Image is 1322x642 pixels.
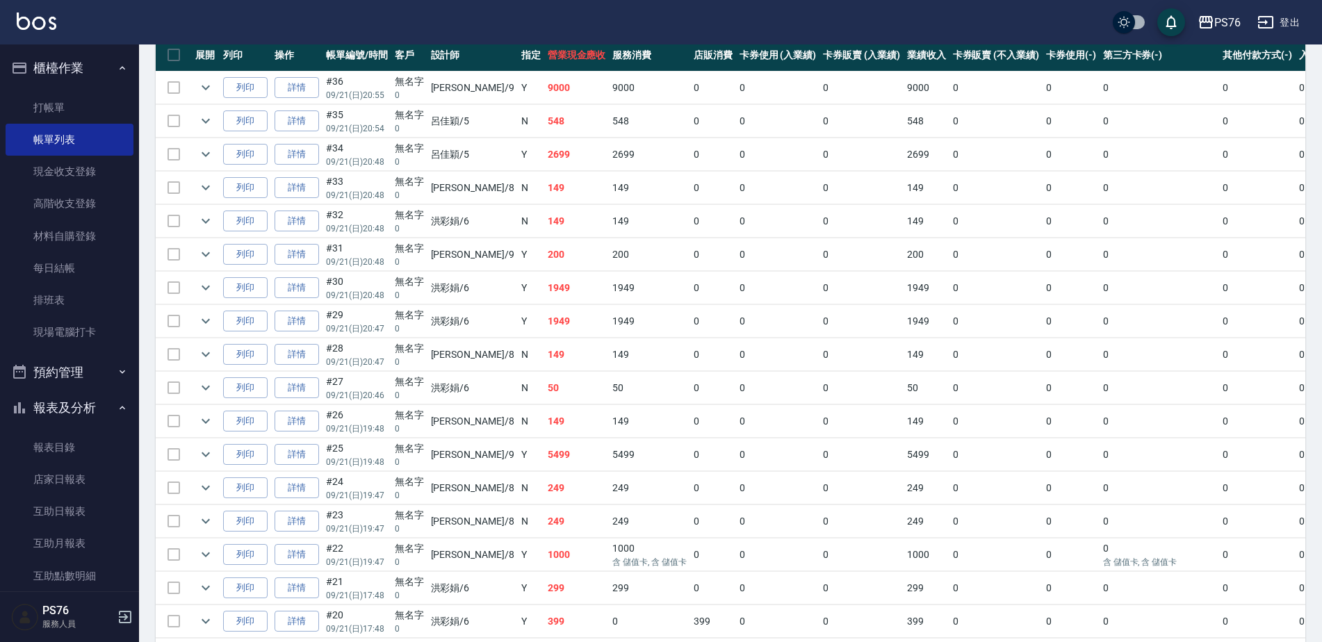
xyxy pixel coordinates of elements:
[544,138,610,171] td: 2699
[223,577,268,599] button: 列印
[904,338,949,371] td: 149
[395,489,424,502] p: 0
[609,338,690,371] td: 149
[223,211,268,232] button: 列印
[326,322,388,335] p: 09/21 (日) 20:47
[1219,372,1296,404] td: 0
[427,105,518,138] td: 呂佳穎 /5
[195,577,216,598] button: expand row
[223,544,268,566] button: 列印
[1252,10,1305,35] button: 登出
[195,344,216,365] button: expand row
[395,274,424,289] div: 無名字
[223,511,268,532] button: 列印
[223,377,268,399] button: 列印
[326,389,388,402] p: 09/21 (日) 20:46
[904,305,949,338] td: 1949
[518,338,544,371] td: N
[395,256,424,268] p: 0
[323,405,391,438] td: #26
[1100,338,1219,371] td: 0
[1192,8,1246,37] button: PS76
[11,603,39,631] img: Person
[395,389,424,402] p: 0
[223,311,268,332] button: 列印
[192,39,220,72] th: 展開
[195,177,216,198] button: expand row
[6,124,133,156] a: 帳單列表
[544,472,610,504] td: 249
[1043,338,1100,371] td: 0
[609,105,690,138] td: 548
[544,105,610,138] td: 548
[1219,138,1296,171] td: 0
[518,438,544,471] td: Y
[223,277,268,299] button: 列印
[275,611,319,632] a: 詳情
[195,144,216,165] button: expand row
[6,431,133,463] a: 報表目錄
[904,372,949,404] td: 50
[609,172,690,204] td: 149
[736,372,820,404] td: 0
[275,577,319,599] a: 詳情
[326,156,388,168] p: 09/21 (日) 20:48
[819,172,904,204] td: 0
[518,405,544,438] td: N
[904,39,949,72] th: 業績收入
[395,456,424,468] p: 0
[609,305,690,338] td: 1949
[736,138,820,171] td: 0
[395,122,424,135] p: 0
[690,305,736,338] td: 0
[6,50,133,86] button: 櫃檯作業
[6,354,133,390] button: 預約管理
[819,39,904,72] th: 卡券販賣 (入業績)
[1219,238,1296,271] td: 0
[323,172,391,204] td: #33
[275,144,319,165] a: 詳情
[395,189,424,201] p: 0
[275,511,319,532] a: 詳情
[1219,39,1296,72] th: 其他付款方式(-)
[904,172,949,204] td: 149
[609,39,690,72] th: 服務消費
[518,138,544,171] td: Y
[326,122,388,135] p: 09/21 (日) 20:54
[395,322,424,335] p: 0
[427,372,518,404] td: 洪彩娟 /6
[275,344,319,365] a: 詳情
[736,472,820,504] td: 0
[1219,472,1296,504] td: 0
[904,472,949,504] td: 249
[949,272,1043,304] td: 0
[1100,205,1219,238] td: 0
[1219,105,1296,138] td: 0
[395,408,424,422] div: 無名字
[518,172,544,204] td: N
[609,272,690,304] td: 1949
[1043,39,1100,72] th: 卡券使用(-)
[819,272,904,304] td: 0
[1100,305,1219,338] td: 0
[1043,205,1100,238] td: 0
[323,39,391,72] th: 帳單編號/時間
[904,272,949,304] td: 1949
[1100,172,1219,204] td: 0
[427,138,518,171] td: 呂佳穎 /5
[690,105,736,138] td: 0
[275,211,319,232] a: 詳情
[736,172,820,204] td: 0
[949,138,1043,171] td: 0
[544,39,610,72] th: 營業現金應收
[391,39,427,72] th: 客戶
[690,372,736,404] td: 0
[1157,8,1185,36] button: save
[1043,405,1100,438] td: 0
[1100,105,1219,138] td: 0
[736,438,820,471] td: 0
[1100,372,1219,404] td: 0
[275,411,319,432] a: 詳情
[326,89,388,101] p: 09/21 (日) 20:55
[395,89,424,101] p: 0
